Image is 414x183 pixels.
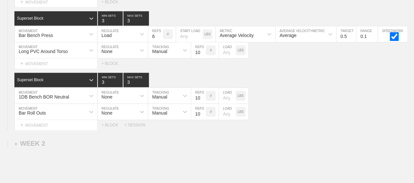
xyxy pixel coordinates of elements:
[152,110,167,116] div: Manual
[220,33,254,38] div: Average Velocity
[210,48,212,52] p: #
[152,94,167,100] div: Manual
[124,123,151,127] div: + SESSION
[123,11,149,26] input: None
[19,94,69,100] div: 1DB Bench BOR Neutral
[20,61,23,66] span: +
[205,32,211,36] p: LBS
[101,110,112,116] div: None
[17,78,44,82] div: Superset Block
[101,61,124,66] div: + BLOCK
[238,48,244,52] p: LBS
[219,88,236,103] input: Any
[14,140,45,147] div: WEEK 2
[14,58,98,69] div: MOVEMENT
[152,49,167,54] div: Manual
[14,120,98,131] div: MOVEMENT
[238,94,244,98] p: LBS
[210,94,212,98] p: #
[176,26,203,42] input: Any
[279,33,297,38] div: Average
[101,33,112,38] div: Load
[14,141,17,147] span: +
[210,110,212,114] p: #
[19,110,46,116] div: Bar Roll Outs
[17,16,44,21] div: Superset Block
[296,107,414,183] iframe: Chat Widget
[123,73,149,87] input: None
[219,104,236,119] input: Any
[219,42,236,58] input: Any
[238,110,244,114] p: LBS
[101,49,112,54] div: None
[167,32,169,36] p: #
[101,94,112,100] div: None
[20,122,23,128] span: +
[19,33,53,38] div: Bar Bench Press
[101,123,124,127] div: + BLOCK
[19,49,68,54] div: Long PVC Around Torso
